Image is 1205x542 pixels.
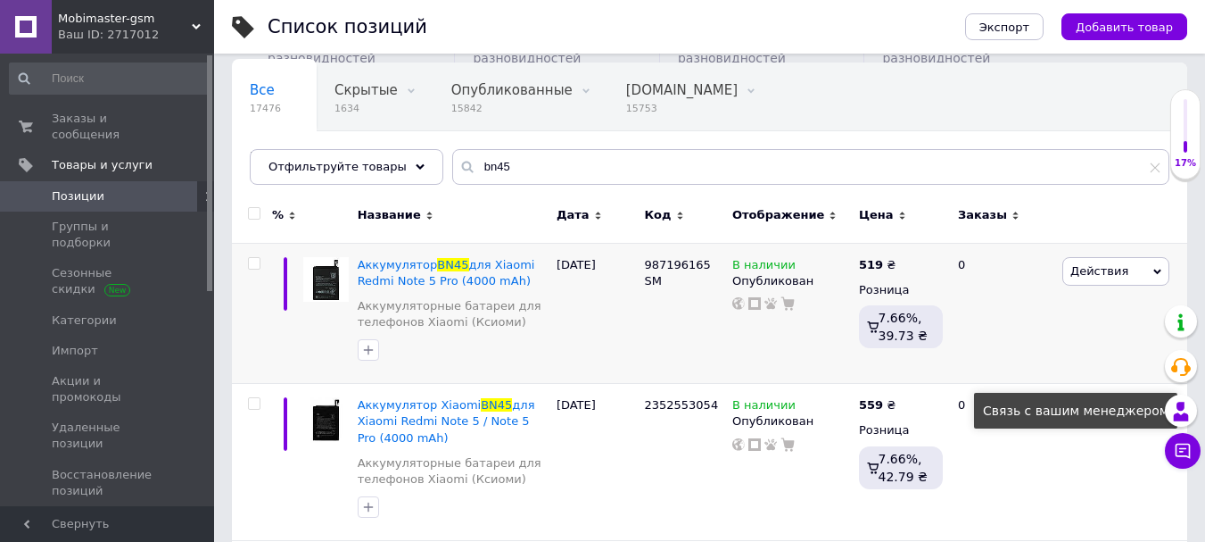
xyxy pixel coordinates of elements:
span: Отфильтруйте товары [268,160,407,173]
div: Опубликован [732,273,850,289]
span: 15842 [451,102,573,115]
div: ₴ [859,397,895,413]
span: Сезонные скидки [52,265,165,297]
span: 15753 [626,102,738,115]
span: [DOMAIN_NAME] [626,82,738,98]
span: Код [644,207,671,223]
div: [DATE] [552,384,640,541]
span: В наличии [732,258,796,277]
div: ₴ [859,257,895,273]
div: 0 [947,384,1058,541]
span: 7.66%, 39.73 ₴ [878,311,927,343]
span: Заказы и сообщения [52,111,165,143]
img: Аккумулятор Xiaomi BN45 для Xiaomi Redmi Note 5 / Note 5 Pro (4000 mAh) [303,397,349,443]
span: Категории [52,313,117,329]
b: 559 [859,398,883,412]
a: АккумуляторBN45для Xiaomi Redmi Note 5 Pro (4000 mAh) [358,258,535,288]
button: Добавить товар [1061,13,1187,40]
span: Название [358,207,421,223]
div: Опубликован [732,413,850,429]
input: Поиск по названию позиции, артикулу и поисковым запросам [452,149,1169,185]
span: 17476 [250,102,281,115]
span: Восстановление позиций [52,467,165,499]
div: Розница [859,282,943,298]
div: 0 [947,243,1058,384]
span: 1634 [334,102,398,115]
div: 17% [1171,157,1200,170]
a: Аккумуляторные батареи для телефонов Xiaomi (Ксиоми) [358,298,548,330]
div: [DATE] [552,243,640,384]
span: Экспорт [979,21,1029,34]
span: Добавить товар [1076,21,1173,34]
span: 7.66%, 42.79 ₴ [878,452,927,484]
span: 2352553054 [644,398,718,412]
span: Удаленные позиции [52,420,165,452]
a: Аккумуляторные батареи для телефонов Xiaomi (Ксиоми) [358,455,548,488]
img: Аккумулятор BN45 для Xiaomi Redmi Note 5 Pro (4000 mAh) [303,257,349,303]
span: BN45 [481,398,512,412]
span: % [272,207,284,223]
span: Аккумулятор Xiaomi [358,398,482,412]
span: для Xiaomi Redmi Note 5 / Note 5 Pro (4000 mAh) [358,398,535,444]
span: Акции и промокоды [52,373,165,405]
span: Отображение [732,207,824,223]
div: Список позиций [268,18,427,37]
span: Опубликованные [451,82,573,98]
span: Товары и услуги [52,157,153,173]
button: Чат с покупателем [1165,433,1201,469]
span: для Xiaomi Redmi Note 5 Pro (4000 mAh) [358,258,535,288]
div: Связь с вашим менеджером [974,393,1177,429]
span: Дата [557,207,590,223]
span: Группы и подборки [52,219,165,251]
span: Импорт [52,343,98,359]
span: Позиции [52,188,104,204]
span: Заказы [958,207,1007,223]
span: Скрытые [334,82,398,98]
span: Витрина [250,150,310,166]
input: Поиск [9,63,210,95]
b: 519 [859,258,883,271]
span: Аккумулятор [358,258,438,271]
button: Экспорт [965,13,1044,40]
span: Mobimaster-gsm [58,11,192,27]
span: Действия [1070,264,1128,278]
span: В наличии [732,398,796,417]
div: Ваш ID: 2717012 [58,27,214,43]
div: Розница [859,422,943,438]
span: BN45 [437,258,468,271]
span: 987196165 SM [644,258,710,288]
span: Цена [859,207,894,223]
a: Аккумулятор XiaomiBN45для Xiaomi Redmi Note 5 / Note 5 Pro (4000 mAh) [358,398,535,444]
span: Все [250,82,275,98]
